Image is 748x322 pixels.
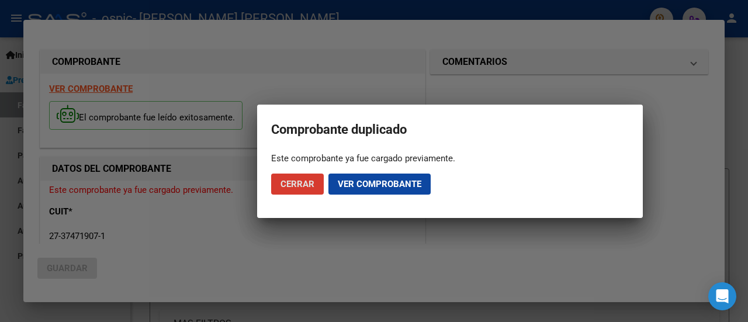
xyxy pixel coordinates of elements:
h2: Comprobante duplicado [271,119,629,141]
span: Ver comprobante [338,179,421,189]
button: Cerrar [271,174,324,195]
div: Open Intercom Messenger [708,282,736,310]
button: Ver comprobante [328,174,431,195]
div: Este comprobante ya fue cargado previamente. [271,153,629,164]
span: Cerrar [280,179,314,189]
